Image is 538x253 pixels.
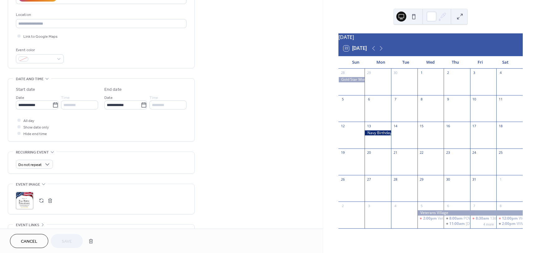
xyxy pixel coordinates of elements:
[366,124,371,128] div: 13
[393,150,398,155] div: 21
[472,71,477,75] div: 3
[498,203,503,208] div: 8
[8,225,194,238] div: •••
[16,192,33,209] div: ;
[18,161,42,168] span: Do not repeat
[446,71,450,75] div: 2
[16,149,49,156] span: Recurring event
[498,97,503,102] div: 11
[393,97,398,102] div: 7
[366,203,371,208] div: 3
[338,77,365,82] div: Gold Star Mothers and Family Day
[472,97,477,102] div: 10
[61,95,70,101] span: Time
[493,56,518,69] div: Sat
[366,177,371,182] div: 27
[481,221,496,226] button: 4 more
[468,56,493,69] div: Fri
[449,216,464,221] span: 8:00am
[446,150,450,155] div: 23
[438,216,485,221] div: Veterans Celebration Show
[472,150,477,155] div: 24
[419,71,424,75] div: 1
[16,12,185,18] div: Location
[449,221,466,226] span: 11:00am
[446,124,450,128] div: 16
[366,150,371,155] div: 20
[23,131,47,137] span: Hide end time
[16,86,35,93] div: Start date
[498,150,503,155] div: 25
[476,216,490,221] span: 8:30am
[104,95,113,101] span: Date
[444,216,470,221] div: POW/MIA Service of Remembrance, College of the Ozarks, Memorial Grove
[340,150,345,155] div: 19
[419,150,424,155] div: 22
[423,216,438,221] span: 2:00pm
[419,97,424,102] div: 8
[418,56,443,69] div: Wed
[446,203,450,208] div: 6
[23,118,34,124] span: All day
[418,210,523,216] div: Veterans Village
[340,177,345,182] div: 26
[104,86,122,93] div: End date
[341,44,369,53] button: 22[DATE]
[472,203,477,208] div: 7
[419,203,424,208] div: 5
[366,71,371,75] div: 29
[366,97,371,102] div: 6
[340,71,345,75] div: 28
[340,124,345,128] div: 12
[393,124,398,128] div: 14
[393,203,398,208] div: 4
[340,203,345,208] div: 2
[444,221,470,226] div: Vietnam Veterans Reunion, Americlnn by Wyndham Branson
[16,181,40,188] span: Event image
[340,97,345,102] div: 5
[21,238,37,245] span: Cancel
[10,234,48,248] button: Cancel
[16,95,24,101] span: Date
[418,216,444,221] div: Veterans Celebration Show
[443,56,468,69] div: Thu
[393,56,418,69] div: Tue
[446,97,450,102] div: 9
[365,130,391,136] div: Navy Birthday
[419,177,424,182] div: 29
[472,124,477,128] div: 17
[502,221,517,226] span: 2:00pm
[496,216,523,221] div: Women Veterans Rose Petal Ceremony, Westgate Branson Woods Resort - Grand Pavilion
[419,124,424,128] div: 15
[498,124,503,128] div: 18
[368,56,393,69] div: Mon
[502,216,519,221] span: 12:00pm
[16,222,39,228] span: Event links
[23,33,58,40] span: Link to Google Maps
[498,71,503,75] div: 4
[393,177,398,182] div: 28
[16,76,44,82] span: Date and time
[149,95,158,101] span: Time
[472,177,477,182] div: 31
[496,221,523,226] div: WWII and Korean War Veterans Reunion, Americlnn by Wyndham Branson
[393,71,398,75] div: 30
[498,177,503,182] div: 1
[16,47,63,53] div: Event color
[470,216,497,221] div: 13th Annual Navy Memorial Service, Grand Pavilion at the Westgate Resort
[338,33,523,41] div: [DATE]
[23,124,49,131] span: Show date only
[446,177,450,182] div: 30
[343,56,368,69] div: Sun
